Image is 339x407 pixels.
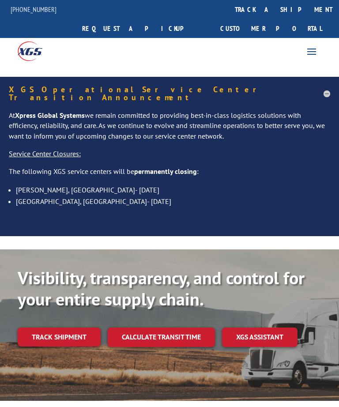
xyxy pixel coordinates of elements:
strong: permanently closing [134,167,197,176]
li: [PERSON_NAME], [GEOGRAPHIC_DATA]- [DATE] [16,184,330,196]
u: Service Center Closures: [9,149,81,158]
a: Track shipment [18,328,101,346]
p: The following XGS service centers will be : [9,166,330,184]
a: XGS ASSISTANT [222,328,298,347]
a: Customer Portal [214,19,328,38]
b: Visibility, transparency, and control for your entire supply chain. [18,266,305,310]
a: Calculate transit time [108,328,215,347]
strong: Xpress Global Systems [15,111,85,120]
a: [PHONE_NUMBER] [11,5,56,14]
a: Request a pickup [75,19,203,38]
li: [GEOGRAPHIC_DATA], [GEOGRAPHIC_DATA]- [DATE] [16,196,330,207]
p: At we remain committed to providing best-in-class logistics solutions with efficiency, reliabilit... [9,110,330,149]
h5: XGS Operational Service Center Transition Announcement [9,86,330,102]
